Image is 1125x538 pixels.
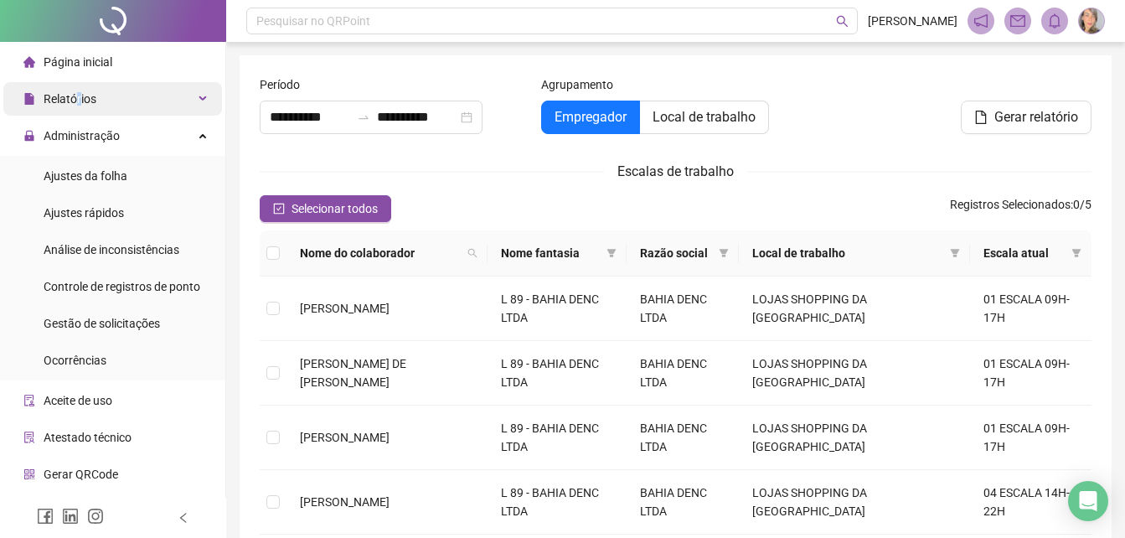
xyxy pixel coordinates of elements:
span: home [23,56,35,68]
span: swap-right [357,111,370,124]
span: solution [23,432,35,443]
td: LOJAS SHOPPING DA [GEOGRAPHIC_DATA] [739,406,970,470]
span: [PERSON_NAME] [300,431,390,444]
span: Gestão de solicitações [44,317,160,330]
span: : 0 / 5 [950,195,1091,222]
span: Selecionar todos [292,199,378,218]
span: Empregador [555,109,627,125]
span: [PERSON_NAME] [300,302,390,315]
span: search [467,248,477,258]
span: linkedin [62,508,79,525]
span: filter [1068,241,1085,266]
td: BAHIA DENC LTDA [627,277,739,341]
span: Gerar QRCode [44,468,118,481]
span: filter [950,248,960,258]
span: [PERSON_NAME] DE [PERSON_NAME] [300,357,406,389]
span: Página inicial [44,55,112,69]
span: filter [1071,248,1081,258]
span: left [178,512,189,524]
span: filter [606,248,617,258]
span: Agrupamento [541,75,613,94]
button: Gerar relatório [961,101,1091,134]
td: L 89 - BAHIA DENC LTDA [488,341,627,406]
span: filter [603,241,620,266]
span: Local de trabalho [653,109,756,125]
span: bell [1047,13,1062,28]
span: lock [23,130,35,142]
span: Escala atual [983,244,1065,262]
span: Relatórios [44,92,96,106]
span: Ajustes da folha [44,169,127,183]
span: audit [23,395,35,406]
td: BAHIA DENC LTDA [627,341,739,406]
td: 01 ESCALA 09H-17H [970,406,1091,470]
span: filter [947,241,963,266]
div: Open Intercom Messenger [1068,481,1108,521]
span: to [357,111,370,124]
span: Controle de registros de ponto [44,280,200,293]
span: [PERSON_NAME] [300,495,390,509]
td: L 89 - BAHIA DENC LTDA [488,470,627,535]
span: Razão social [640,244,712,262]
span: check-square [273,203,285,215]
span: Ocorrências [44,354,106,367]
span: Análise de inconsistências [44,243,179,256]
span: filter [719,248,729,258]
span: Nome do colaborador [300,244,461,262]
td: BAHIA DENC LTDA [627,406,739,470]
span: qrcode [23,468,35,480]
span: Registros Selecionados [950,198,1071,211]
td: 01 ESCALA 09H-17H [970,277,1091,341]
span: notification [973,13,988,28]
td: LOJAS SHOPPING DA [GEOGRAPHIC_DATA] [739,470,970,535]
span: instagram [87,508,104,525]
span: search [464,241,481,266]
span: [PERSON_NAME] [868,12,957,30]
span: facebook [37,508,54,525]
span: Ajustes rápidos [44,206,124,220]
img: 94756 [1079,8,1104,34]
span: Local de trabalho [752,244,943,262]
td: LOJAS SHOPPING DA [GEOGRAPHIC_DATA] [739,341,970,406]
span: Período [260,75,300,94]
span: file [974,111,988,124]
span: mail [1010,13,1025,28]
td: L 89 - BAHIA DENC LTDA [488,277,627,341]
td: LOJAS SHOPPING DA [GEOGRAPHIC_DATA] [739,277,970,341]
span: file [23,93,35,105]
span: filter [715,241,732,266]
span: search [836,15,849,28]
td: L 89 - BAHIA DENC LTDA [488,406,627,470]
button: Selecionar todos [260,195,391,222]
td: 04 ESCALA 14H-22H [970,470,1091,535]
span: Atestado técnico [44,431,132,444]
span: Nome fantasia [501,244,600,262]
span: Gerar relatório [994,107,1078,127]
span: Administração [44,129,120,142]
span: Aceite de uso [44,394,112,407]
td: BAHIA DENC LTDA [627,470,739,535]
td: 01 ESCALA 09H-17H [970,341,1091,406]
span: Escalas de trabalho [617,163,734,179]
